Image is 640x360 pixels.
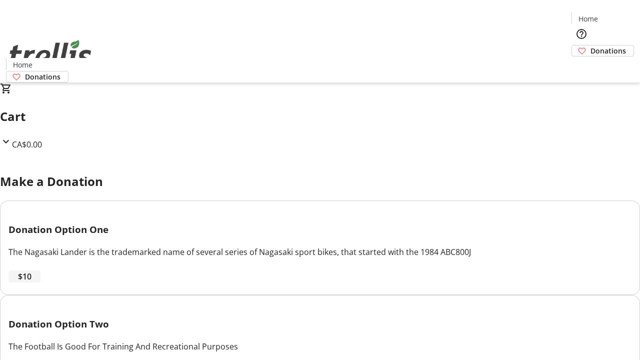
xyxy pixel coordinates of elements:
span: Donations [590,45,626,56]
a: Donations [6,71,68,82]
span: Home [578,13,598,24]
h3: Donation Option One [8,222,631,236]
a: Home [6,59,38,70]
button: Cart [571,56,591,76]
span: Donations [25,71,60,82]
div: The Football Is Good For Training And Recreational Purposes [8,340,631,352]
div: The Nagasaki Lander is the trademarked name of several series of Nagasaki sport bikes, that start... [8,246,631,258]
span: Home [13,59,32,70]
img: Orient E2E Organization LBPsVWhAVV's Logo [6,29,95,79]
h3: Donation Option Two [8,317,631,331]
a: Home [572,13,604,24]
a: Donations [571,45,634,56]
span: $10 [18,270,31,282]
button: $10 [8,270,40,282]
button: Help [571,24,591,44]
span: CA$0.00 [12,139,42,150]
